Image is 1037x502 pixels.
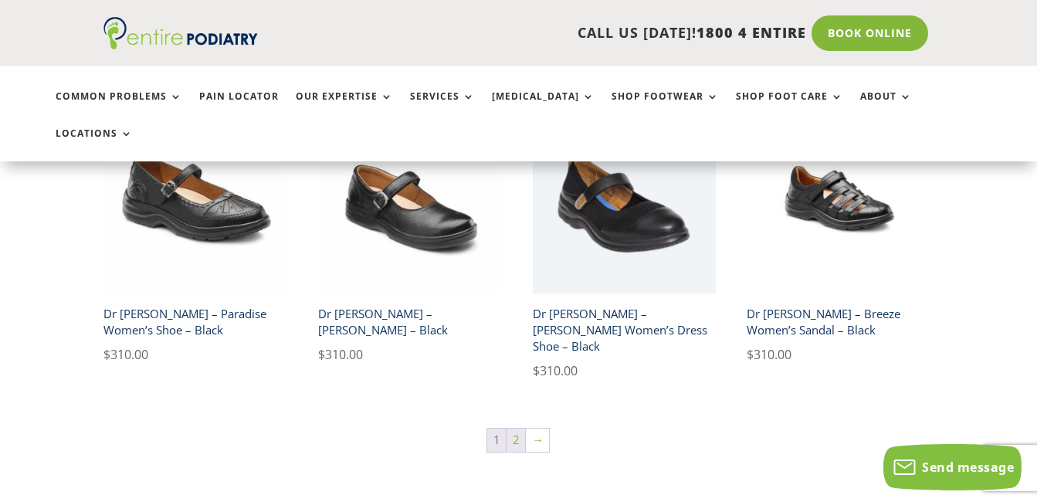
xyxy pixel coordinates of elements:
a: Dr Comfort Paradise Women's Dress Shoe BlackDr [PERSON_NAME] – Paradise Women’s Shoe – Black $310.00 [103,110,286,365]
img: Dr Comfort Jackie Mary Janes Dress Shoe in Black - Angle View [533,110,716,293]
a: Shop Footwear [612,91,719,124]
img: Dr Comfort Merry Jane Women's Dress Shoe Black [318,110,501,293]
span: Page 1 [487,429,506,452]
span: $ [747,346,754,363]
a: About [860,91,912,124]
span: Send message [922,459,1014,476]
a: Dr Comfort Breeze Women's Shoe BlackDr [PERSON_NAME] – Breeze Women’s Sandal – Black $310.00 [747,110,930,365]
img: Dr Comfort Paradise Women's Dress Shoe Black [103,110,286,293]
img: logo (1) [103,17,258,49]
span: 1800 4 ENTIRE [696,23,806,42]
span: $ [103,346,110,363]
a: Page 2 [507,429,525,452]
h2: Dr [PERSON_NAME] – Breeze Women’s Sandal – Black [747,300,930,344]
a: → [526,429,549,452]
h2: Dr [PERSON_NAME] – Paradise Women’s Shoe – Black [103,300,286,344]
a: Services [410,91,475,124]
bdi: 310.00 [747,346,791,363]
button: Send message [883,444,1022,490]
a: [MEDICAL_DATA] [492,91,595,124]
bdi: 310.00 [103,346,148,363]
h2: Dr [PERSON_NAME] – [PERSON_NAME] Women’s Dress Shoe – Black [533,300,716,361]
a: Locations [56,128,133,161]
a: Our Expertise [296,91,393,124]
a: Entire Podiatry [103,37,258,53]
a: Shop Foot Care [736,91,843,124]
span: $ [318,346,325,363]
img: Dr Comfort Breeze Women's Shoe Black [747,110,930,293]
a: Pain Locator [199,91,279,124]
a: Dr Comfort Jackie Mary Janes Dress Shoe in Black - Angle ViewDr [PERSON_NAME] – [PERSON_NAME] Wom... [533,110,716,381]
bdi: 310.00 [533,362,578,379]
a: Book Online [812,15,928,51]
bdi: 310.00 [318,346,363,363]
p: CALL US [DATE]! [292,23,806,43]
a: Dr Comfort Merry Jane Women's Dress Shoe BlackDr [PERSON_NAME] – [PERSON_NAME] – Black $310.00 [318,110,501,365]
span: $ [533,362,540,379]
h2: Dr [PERSON_NAME] – [PERSON_NAME] – Black [318,300,501,344]
a: Common Problems [56,91,182,124]
nav: Product Pagination [103,427,933,460]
